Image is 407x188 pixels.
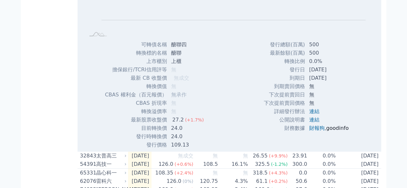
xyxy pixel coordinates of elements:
[264,66,305,74] td: 發行日
[185,117,204,122] span: (+1.7%)
[183,179,193,184] span: (0%)
[271,162,288,167] span: (-1.2%)
[105,57,167,66] td: 上市櫃別
[218,160,248,169] td: 16.1%
[288,160,308,169] td: 300.0
[243,153,248,159] span: 無
[252,169,269,177] div: 318.5
[308,169,336,177] td: 0.0%
[336,177,381,185] td: [DATE]
[255,177,269,185] div: 61.1
[128,177,152,185] td: [DATE]
[309,125,325,131] a: 財報狗
[288,169,308,177] td: 0.0
[105,99,167,107] td: CBAS 折現率
[264,49,305,57] td: 最新餘額(百萬)
[174,170,193,175] span: (+2.4%)
[218,177,248,185] td: 4.3%
[171,116,185,124] div: 27.2
[305,66,354,74] td: [DATE]
[157,160,175,168] div: 126.0
[305,49,354,57] td: 500
[213,170,218,176] span: 無
[254,160,271,168] div: 325.5
[264,99,305,107] td: 下次提前賣回價格
[305,57,354,66] td: 0.0%
[264,107,305,116] td: 詳細發行辦法
[105,107,167,116] td: 轉換溢價率
[105,91,167,99] td: CBAS 權利金（百元報價）
[80,160,95,168] div: 54391
[213,153,218,159] span: 無
[167,57,209,66] td: 上櫃
[305,124,354,132] td: ,
[96,160,125,168] div: 高技一
[308,177,336,185] td: 0.0%
[305,40,354,49] td: 500
[243,170,248,176] span: 無
[309,108,319,114] a: 連結
[336,160,381,169] td: [DATE]
[308,152,336,160] td: 0.0%
[167,132,209,141] td: 24.0
[305,91,354,99] td: 無
[264,116,305,124] td: 公開說明書
[96,169,125,177] div: 晶心科一
[326,125,349,131] a: goodinfo
[167,49,209,57] td: 醣聯
[269,179,288,184] span: (+0.2%)
[105,82,167,91] td: 轉換價值
[167,124,209,132] td: 24.0
[105,49,167,57] td: 轉換標的名稱
[336,152,381,160] td: [DATE]
[194,177,218,185] td: 120.75
[178,153,193,159] span: 無成交
[167,141,209,149] td: 109.13
[105,124,167,132] td: 目前轉換價
[171,67,176,73] span: 無
[105,132,167,141] td: 發行時轉換價
[269,170,288,175] span: (+4.3%)
[305,74,354,82] td: [DATE]
[105,40,167,49] td: 可轉債名稱
[174,75,189,81] span: 無成交
[264,74,305,82] td: 到期日
[105,74,167,82] td: 最新 CB 收盤價
[80,177,95,185] div: 62076
[96,152,125,160] div: 太普高三
[252,152,269,160] div: 26.55
[171,83,176,89] span: 無
[288,177,308,185] td: 50.6
[264,124,305,132] td: 財務數據
[167,40,209,49] td: 醣聯四
[171,92,187,98] span: 無承作
[305,99,354,107] td: 無
[80,169,95,177] div: 65331
[269,153,288,158] span: (+9.9%)
[264,57,305,66] td: 轉換比例
[309,117,319,123] a: 連結
[128,160,152,169] td: [DATE]
[336,169,381,177] td: [DATE]
[80,152,95,160] div: 32843
[105,66,167,74] td: 擔保銀行/TCRI信用評等
[308,160,336,169] td: 0.0%
[264,82,305,91] td: 到期賣回價格
[194,160,218,169] td: 108.5
[171,108,176,114] span: 無
[171,100,176,106] span: 無
[165,177,183,185] div: 126.0
[96,177,125,185] div: 雷科六
[174,162,193,167] span: (+0.6%)
[128,152,152,160] td: [DATE]
[264,91,305,99] td: 下次提前賣回日
[264,40,305,49] td: 發行總額(百萬)
[105,116,167,124] td: 最新股票收盤價
[105,141,167,149] td: 發行價格
[128,169,152,177] td: [DATE]
[154,169,174,177] div: 108.35
[288,152,308,160] td: 23.91
[305,82,354,91] td: 無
